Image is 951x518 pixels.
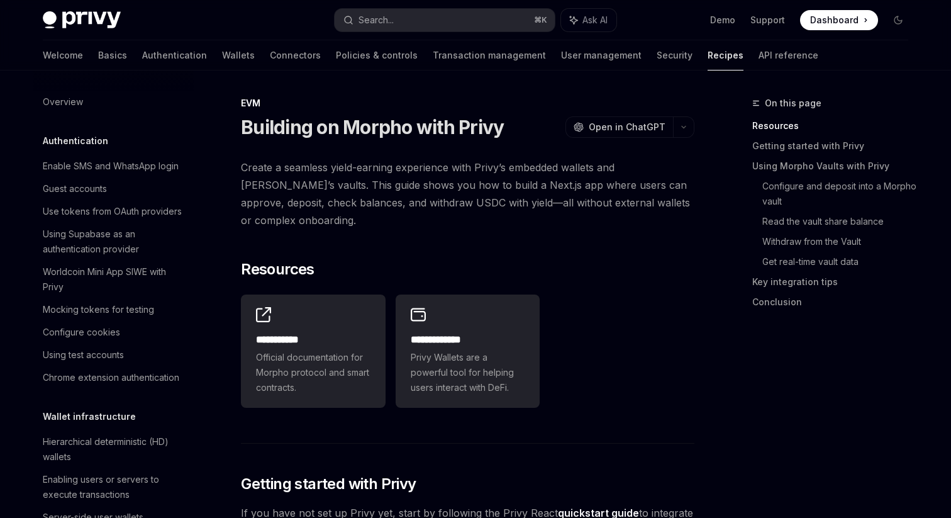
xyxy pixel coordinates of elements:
[565,116,673,138] button: Open in ChatGPT
[43,181,107,196] div: Guest accounts
[43,409,136,424] h5: Wallet infrastructure
[396,295,540,408] a: **** **** ***Privy Wallets are a powerful tool for helping users interact with DeFi.
[33,155,194,177] a: Enable SMS and WhatsApp login
[800,10,878,30] a: Dashboard
[33,223,194,261] a: Using Supabase as an authentication provider
[752,156,918,176] a: Using Morpho Vaults with Privy
[752,136,918,156] a: Getting started with Privy
[710,14,735,26] a: Demo
[765,96,821,111] span: On this page
[33,200,194,223] a: Use tokens from OAuth providers
[750,14,785,26] a: Support
[759,40,818,70] a: API reference
[752,292,918,312] a: Conclusion
[43,472,186,502] div: Enabling users or servers to execute transactions
[657,40,692,70] a: Security
[43,370,179,385] div: Chrome extension authentication
[43,264,186,295] div: Worldcoin Mini App SIWE with Privy
[256,350,370,395] span: Official documentation for Morpho protocol and smart contracts.
[33,298,194,321] a: Mocking tokens for testing
[33,366,194,389] a: Chrome extension authentication
[43,434,186,465] div: Hierarchical deterministic (HD) wallets
[33,431,194,468] a: Hierarchical deterministic (HD) wallets
[359,13,394,28] div: Search...
[33,261,194,298] a: Worldcoin Mini App SIWE with Privy
[43,40,83,70] a: Welcome
[752,116,918,136] a: Resources
[43,11,121,29] img: dark logo
[241,474,416,494] span: Getting started with Privy
[222,40,255,70] a: Wallets
[589,121,665,133] span: Open in ChatGPT
[33,91,194,113] a: Overview
[708,40,743,70] a: Recipes
[762,232,918,252] a: Withdraw from the Vault
[241,295,386,408] a: **** **** *Official documentation for Morpho protocol and smart contracts.
[43,159,179,174] div: Enable SMS and WhatsApp login
[33,321,194,344] a: Configure cookies
[335,9,555,31] button: Search...⌘K
[33,177,194,200] a: Guest accounts
[762,211,918,232] a: Read the vault share balance
[241,116,504,138] h1: Building on Morpho with Privy
[534,15,547,25] span: ⌘ K
[561,9,616,31] button: Ask AI
[411,350,525,395] span: Privy Wallets are a powerful tool for helping users interact with DeFi.
[43,204,182,219] div: Use tokens from OAuth providers
[142,40,207,70] a: Authentication
[43,347,124,363] div: Using test accounts
[762,252,918,272] a: Get real-time vault data
[33,344,194,366] a: Using test accounts
[561,40,642,70] a: User management
[43,227,186,257] div: Using Supabase as an authentication provider
[433,40,546,70] a: Transaction management
[241,159,694,229] span: Create a seamless yield-earning experience with Privy’s embedded wallets and [PERSON_NAME]’s vaul...
[43,325,120,340] div: Configure cookies
[241,97,694,110] div: EVM
[336,40,418,70] a: Policies & controls
[270,40,321,70] a: Connectors
[888,10,908,30] button: Toggle dark mode
[43,302,154,317] div: Mocking tokens for testing
[582,14,608,26] span: Ask AI
[762,176,918,211] a: Configure and deposit into a Morpho vault
[98,40,127,70] a: Basics
[33,468,194,506] a: Enabling users or servers to execute transactions
[810,14,859,26] span: Dashboard
[752,272,918,292] a: Key integration tips
[241,259,314,279] span: Resources
[43,133,108,149] h5: Authentication
[43,94,83,110] div: Overview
